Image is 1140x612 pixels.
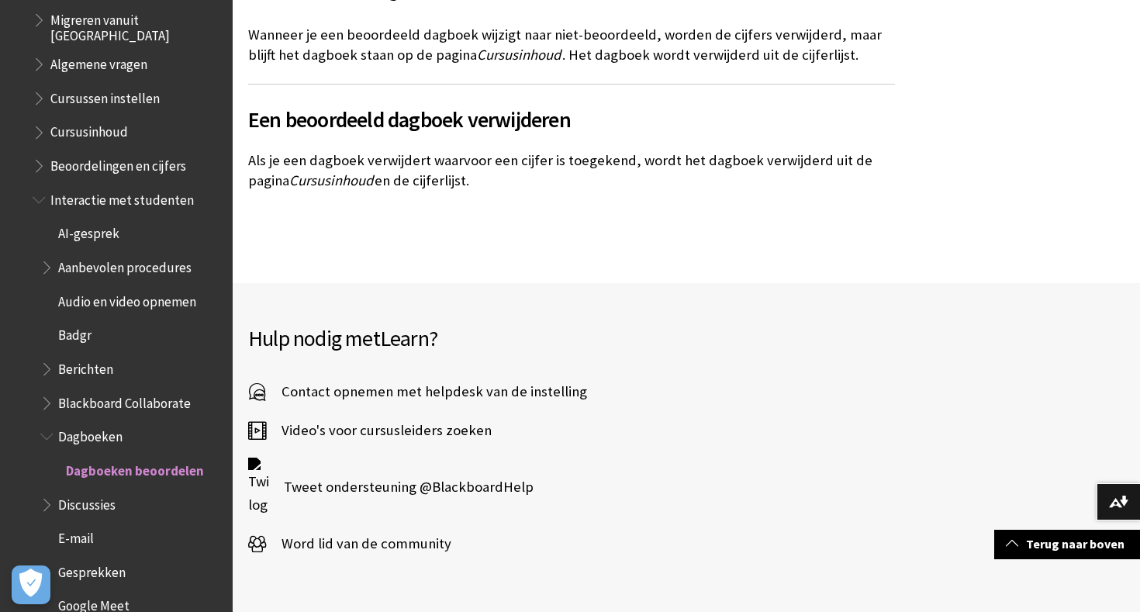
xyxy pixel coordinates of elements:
span: Discussies [58,492,116,513]
span: Berichten [58,356,113,377]
span: Algemene vragen [50,51,147,72]
a: Contact opnemen met helpdesk van de instelling [248,380,587,403]
span: Audio en video opnemen [58,289,196,309]
span: Learn [380,324,429,352]
span: AI-gesprek [58,221,119,242]
img: Twitter logo [248,458,268,517]
span: Contact opnemen met helpdesk van de instelling [266,380,587,403]
span: Beoordelingen en cijfers [50,153,186,174]
span: Video's voor cursusleiders zoeken [266,419,492,442]
p: Wanneer je een beoordeeld dagboek wijzigt naar niet-beoordeeld, worden de cijfers verwijderd, maa... [248,25,895,65]
h2: Hulp nodig met ? [248,322,686,354]
span: Cursusinhoud [50,119,128,140]
span: Blackboard Collaborate [58,390,191,411]
span: Aanbevolen procedures [58,254,192,275]
button: Open Preferences [12,565,50,604]
span: Cursusinhoud [289,171,373,189]
span: E-mail [58,525,94,546]
span: Dagboeken [58,424,123,444]
a: Twitter logo Tweet ondersteuning @BlackboardHelp [248,458,534,517]
span: Interactie met studenten [50,187,194,208]
a: Word lid van de community [248,532,451,555]
h2: Een beoordeeld dagboek verwijderen [248,84,895,136]
span: Cursussen instellen [50,85,160,106]
span: Gesprekken [58,559,126,580]
a: Video's voor cursusleiders zoeken [248,419,492,442]
span: Migreren vanuit [GEOGRAPHIC_DATA] [50,7,222,43]
span: Cursusinhoud [477,46,561,64]
span: Word lid van de community [266,532,451,555]
span: Badgr [58,323,92,344]
span: Dagboeken beoordelen [66,458,204,479]
p: Als je een dagboek verwijdert waarvoor een cijfer is toegekend, wordt het dagboek verwijderd uit ... [248,150,895,191]
span: Tweet ondersteuning @BlackboardHelp [268,475,534,499]
a: Terug naar boven [994,530,1140,558]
